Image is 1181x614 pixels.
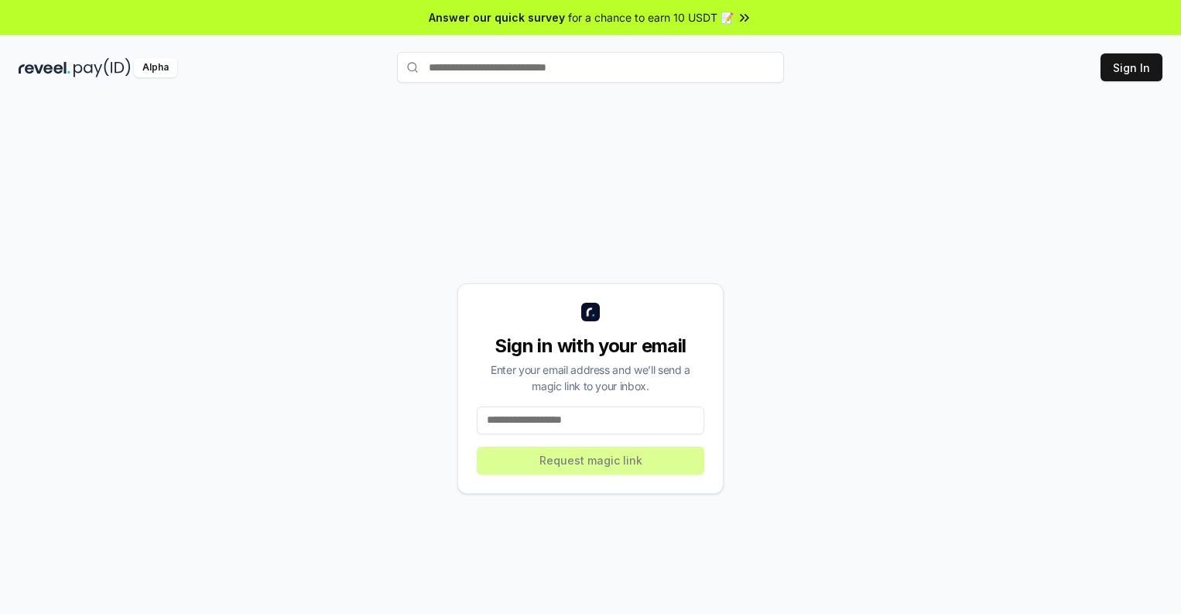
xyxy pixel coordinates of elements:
[74,58,131,77] img: pay_id
[477,334,704,358] div: Sign in with your email
[19,58,70,77] img: reveel_dark
[581,303,600,321] img: logo_small
[568,9,734,26] span: for a chance to earn 10 USDT 📝
[477,362,704,394] div: Enter your email address and we’ll send a magic link to your inbox.
[1101,53,1162,81] button: Sign In
[134,58,177,77] div: Alpha
[429,9,565,26] span: Answer our quick survey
